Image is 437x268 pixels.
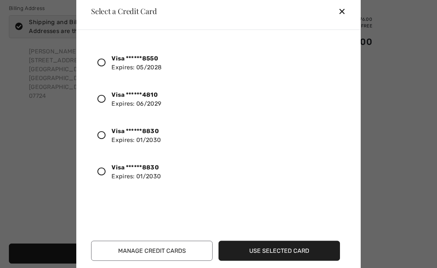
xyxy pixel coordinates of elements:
div: Expires: 01/2030 [111,163,161,181]
div: ✕ [338,3,352,19]
div: Expires: 06/2029 [111,90,161,108]
div: Select a Credit Card [85,7,157,15]
div: Expires: 05/2028 [111,54,161,72]
button: Manage Credit Cards [91,241,213,261]
div: Expires: 01/2030 [111,126,161,144]
button: Use Selected Card [218,241,340,261]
